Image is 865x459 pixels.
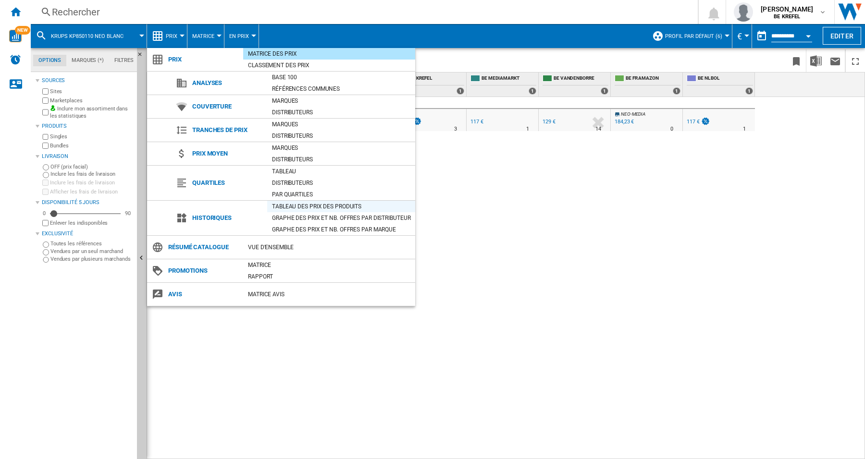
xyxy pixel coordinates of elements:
div: Distributeurs [267,155,415,164]
div: Matrice AVIS [243,290,415,299]
div: Marques [267,120,415,129]
div: Graphe des prix et nb. offres par marque [267,225,415,234]
span: Promotions [163,264,243,278]
div: Marques [267,143,415,153]
div: Références communes [267,84,415,94]
span: Historiques [187,211,267,225]
span: Couverture [187,100,267,113]
div: Marques [267,96,415,106]
span: Prix [163,53,243,66]
span: Tranches de prix [187,123,267,137]
div: Rapport [243,272,415,281]
div: Graphe des prix et nb. offres par distributeur [267,213,415,223]
div: Classement des prix [243,60,415,70]
div: Matrice des prix [243,49,415,59]
div: Tableau des prix des produits [267,202,415,211]
span: Avis [163,288,243,301]
div: Vue d'ensemble [243,242,415,252]
span: Prix moyen [187,147,267,160]
div: Tableau [267,167,415,176]
div: Distributeurs [267,178,415,188]
span: Résumé catalogue [163,241,243,254]
div: Par quartiles [267,190,415,199]
div: Base 100 [267,72,415,82]
div: Distributeurs [267,108,415,117]
span: Analyses [187,76,267,90]
div: Distributeurs [267,131,415,141]
div: Matrice [243,260,415,270]
span: Quartiles [187,176,267,190]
